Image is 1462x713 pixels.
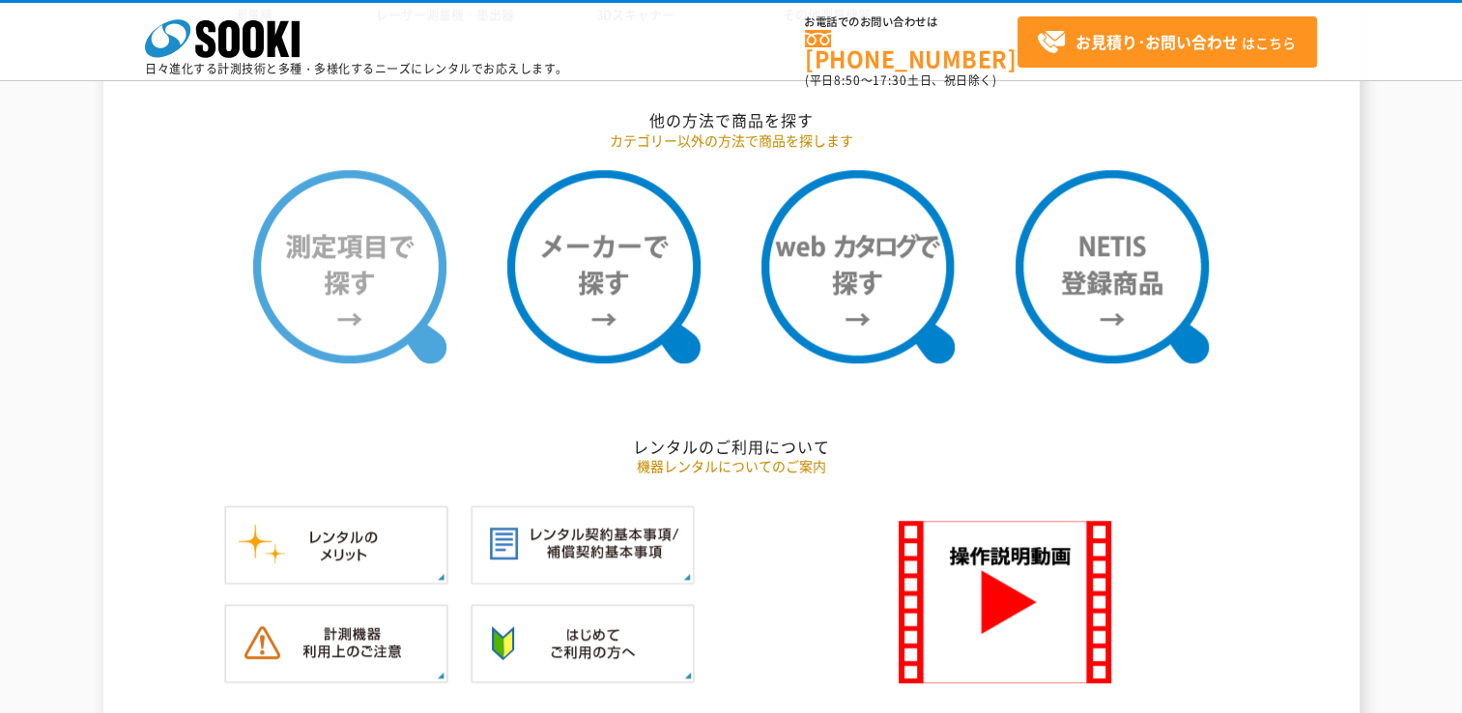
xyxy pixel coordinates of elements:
[805,16,1018,28] span: お電話でのお問い合わせは
[471,564,695,583] a: レンタル契約基本事項／補償契約基本事項
[1037,28,1296,57] span: はこちら
[224,564,448,583] a: レンタルのメリット
[1016,170,1209,363] img: NETIS登録商品
[507,170,701,363] img: メーカーで探す
[834,71,861,89] span: 8:50
[166,456,1297,476] p: 機器レンタルについてのご案内
[166,110,1297,130] h2: 他の方法で商品を探す
[166,130,1297,151] p: カテゴリー以外の方法で商品を探します
[1075,30,1238,53] strong: お見積り･お問い合わせ
[224,505,448,585] img: レンタルのメリット
[471,505,695,585] img: レンタル契約基本事項／補償契約基本事項
[224,604,448,683] img: 計測機器ご利用上のご注意
[471,663,695,681] a: はじめてご利用の方へ
[166,437,1297,457] h2: レンタルのご利用について
[1018,16,1317,68] a: お見積り･お問い合わせはこちら
[805,71,996,89] span: (平日 ～ 土日、祝日除く)
[145,63,568,74] p: 日々進化する計測技術と多種・多様化するニーズにレンタルでお応えします。
[253,170,446,363] img: 測定項目で探す
[805,30,1018,70] a: [PHONE_NUMBER]
[873,71,907,89] span: 17:30
[899,521,1111,683] img: SOOKI 操作説明動画
[471,604,695,683] img: はじめてご利用の方へ
[224,663,448,681] a: 計測機器ご利用上のご注意
[761,170,955,363] img: webカタログで探す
